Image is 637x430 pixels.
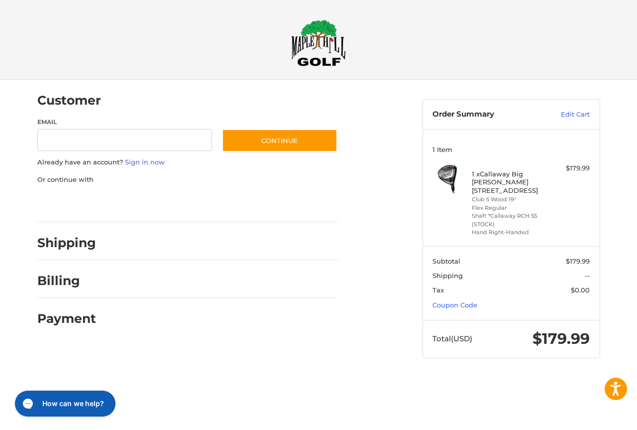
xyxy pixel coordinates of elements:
div: $179.99 [550,163,590,173]
li: Flex Regular [472,204,548,212]
li: Hand Right-Handed [472,228,548,237]
span: $179.99 [566,257,590,265]
label: Email [37,118,212,127]
iframe: Gorgias live chat messenger [10,387,118,420]
span: $179.99 [532,329,590,348]
a: Sign in now [125,158,165,166]
iframe: PayPal-venmo [203,194,277,212]
img: Maple Hill Golf [291,19,346,66]
a: Edit Cart [539,110,590,120]
span: Tax [432,286,444,294]
h2: Billing [37,273,96,288]
h3: Order Summary [432,110,539,120]
li: Club 5 Wood 19° [472,195,548,204]
span: Subtotal [432,257,460,265]
h4: 1 x Callaway Big [PERSON_NAME] [STREET_ADDRESS] [472,170,548,194]
h2: Shipping [37,235,96,251]
h2: Payment [37,311,96,326]
p: Already have an account? [37,157,337,167]
iframe: PayPal-paylater [118,194,193,212]
button: Continue [222,129,337,152]
span: $0.00 [571,286,590,294]
iframe: PayPal-paypal [34,194,108,212]
h3: 1 Item [432,145,590,153]
span: Shipping [432,272,463,280]
a: Coupon Code [432,301,477,309]
span: Total (USD) [432,334,472,343]
li: Shaft *Callaway RCH 55 (STOCK) [472,212,548,228]
p: Or continue with [37,175,337,185]
span: -- [585,272,590,280]
h2: Customer [37,93,101,108]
